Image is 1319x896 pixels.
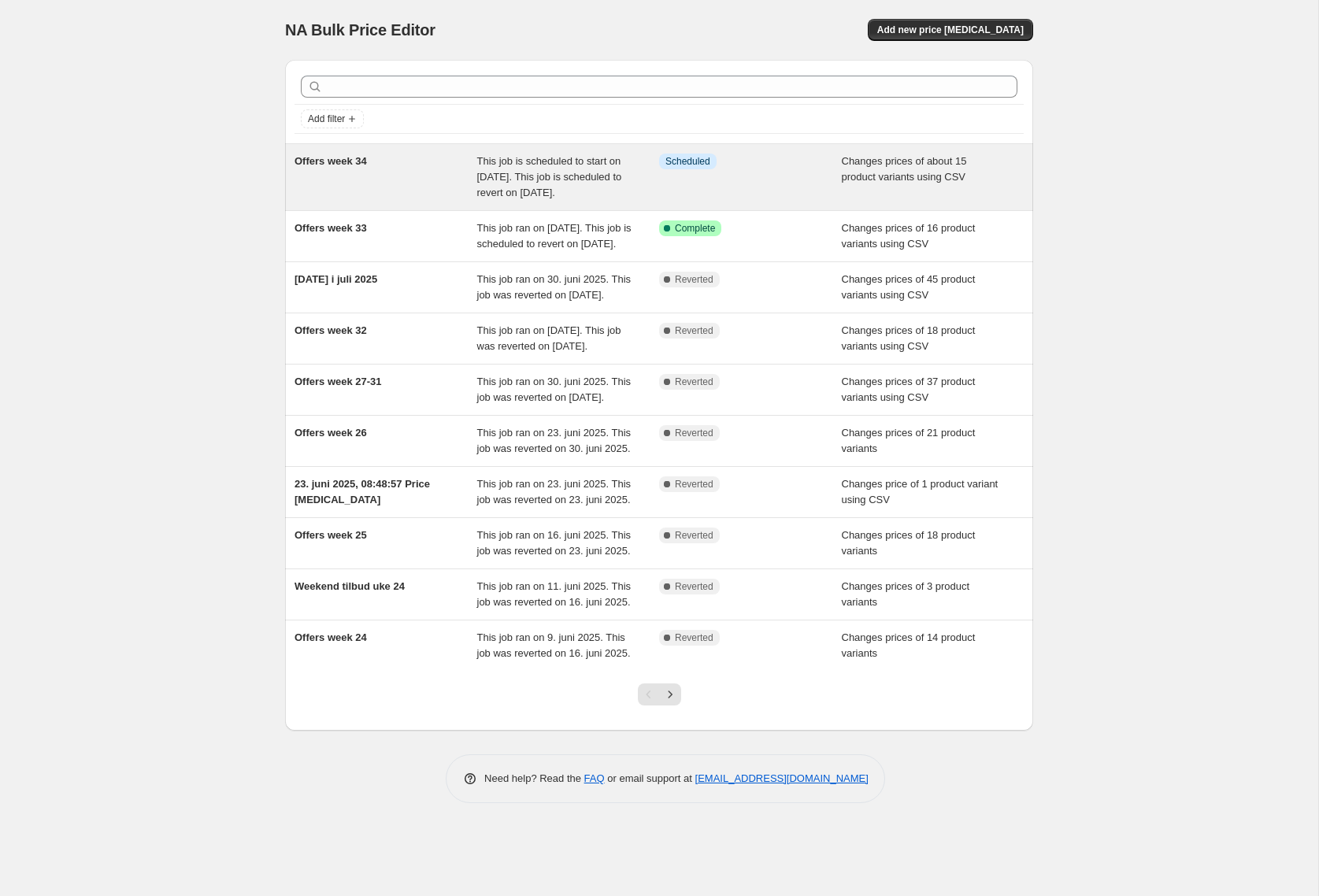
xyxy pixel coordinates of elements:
span: Changes prices of 18 product variants using CSV [842,324,976,352]
span: Changes prices of 45 product variants using CSV [842,273,976,301]
span: Offers week 27-31 [295,376,382,387]
span: or email support at [605,772,695,784]
span: This job is scheduled to start on [DATE]. This job is scheduled to revert on [DATE]. [477,155,622,198]
span: Changes prices of 3 product variants [842,580,970,608]
span: Offers week 33 [295,222,367,234]
span: Weekend tilbud uke 24 [295,580,405,592]
span: Add filter [308,113,345,125]
span: Reverted [675,273,713,286]
button: Next [659,683,681,705]
span: Changes price of 1 product variant using CSV [842,478,999,505]
span: This job ran on [DATE]. This job was reverted on [DATE]. [477,324,621,352]
span: Complete [675,222,715,235]
span: This job ran on [DATE]. This job is scheduled to revert on [DATE]. [477,222,632,250]
span: Changes prices of 16 product variants using CSV [842,222,976,250]
span: Changes prices of 37 product variants using CSV [842,376,976,403]
span: Reverted [675,529,713,542]
a: FAQ [584,772,605,784]
span: Changes prices of 21 product variants [842,427,976,454]
span: This job ran on 11. juni 2025. This job was reverted on 16. juni 2025. [477,580,632,608]
button: Add new price [MEDICAL_DATA] [868,19,1033,41]
span: Scheduled [665,155,710,168]
span: Offers week 34 [295,155,367,167]
span: Offers week 32 [295,324,367,336]
span: This job ran on 23. juni 2025. This job was reverted on 30. juni 2025. [477,427,632,454]
span: [DATE] i juli 2025 [295,273,377,285]
span: This job ran on 16. juni 2025. This job was reverted on 23. juni 2025. [477,529,632,557]
span: This job ran on 23. juni 2025. This job was reverted on 23. juni 2025. [477,478,632,505]
span: Add new price [MEDICAL_DATA] [877,24,1024,36]
span: Reverted [675,427,713,439]
span: Reverted [675,376,713,388]
span: NA Bulk Price Editor [285,21,435,39]
span: Need help? Read the [484,772,584,784]
span: Offers week 26 [295,427,367,439]
span: This job ran on 9. juni 2025. This job was reverted on 16. juni 2025. [477,631,631,659]
nav: Pagination [638,683,681,705]
span: Reverted [675,478,713,491]
span: Offers week 25 [295,529,367,541]
span: Changes prices of 18 product variants [842,529,976,557]
span: Reverted [675,580,713,593]
span: Offers week 24 [295,631,367,643]
button: Add filter [301,109,364,128]
span: 23. juni 2025, 08:48:57 Price [MEDICAL_DATA] [295,478,430,505]
span: Changes prices of 14 product variants [842,631,976,659]
span: Changes prices of about 15 product variants using CSV [842,155,967,183]
span: This job ran on 30. juni 2025. This job was reverted on [DATE]. [477,376,632,403]
span: Reverted [675,324,713,337]
a: [EMAIL_ADDRESS][DOMAIN_NAME] [695,772,869,784]
span: Reverted [675,631,713,644]
span: This job ran on 30. juni 2025. This job was reverted on [DATE]. [477,273,632,301]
